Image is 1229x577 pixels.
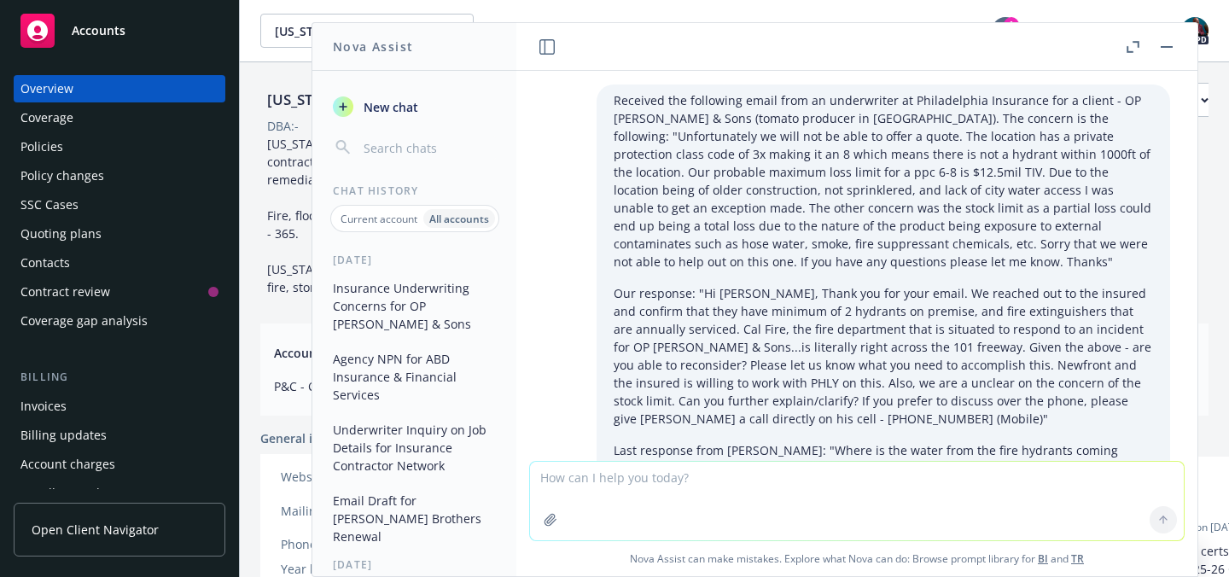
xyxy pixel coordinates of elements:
p: Current account [341,212,417,226]
a: Switch app [1142,14,1176,48]
div: Policies [20,133,63,160]
span: [US_STATE] Premier Restoration doesn't just clean up disasters, they revive, restore, and remodel... [267,136,1022,295]
a: Quoting plans [14,220,225,248]
span: Accounts [72,24,125,38]
button: [US_STATE] PREMIER RESTORATION [260,14,474,48]
a: Policies [14,133,225,160]
input: Search chats [360,136,496,160]
a: Overview [14,75,225,102]
a: Account charges [14,451,225,478]
div: Installment plans [20,480,120,507]
a: Search [1103,14,1137,48]
div: Coverage gap analysis [20,307,148,335]
a: Invoices [14,393,225,420]
a: Billing updates [14,422,225,449]
div: Chat History [312,184,516,198]
span: General info [260,429,332,447]
div: DBA: - [267,117,299,135]
div: [DATE] [312,557,516,572]
div: Coverage [20,104,73,131]
span: Account type [274,344,425,362]
a: Contract review [14,278,225,306]
div: Contract review [20,278,110,306]
a: Report a Bug [1063,14,1098,48]
h1: Nova Assist [333,38,413,55]
div: Account charges [20,451,115,478]
div: 1 [1004,17,1019,32]
div: [US_STATE] PREMIER RESTORATION [260,89,516,111]
p: All accounts [429,212,489,226]
div: SSC Cases [20,191,79,219]
span: Nova Assist can make mistakes. Explore what Nova can do: Browse prompt library for and [523,541,1191,576]
a: Start snowing [1024,14,1058,48]
p: Our response: "Hi [PERSON_NAME], Thank you for your email. We reached out to the insured and conf... [614,284,1153,428]
div: Invoices [20,393,67,420]
a: SSC Cases [14,191,225,219]
button: Insurance Underwriting Concerns for OP [PERSON_NAME] & Sons [326,274,503,338]
div: [DATE] [312,253,516,267]
img: photo [1181,17,1209,44]
div: Overview [20,75,73,102]
button: New chat [326,91,503,122]
div: Mailing address [281,502,422,520]
span: [US_STATE] PREMIER RESTORATION [275,22,422,40]
a: Accounts [14,7,225,55]
button: Email Draft for [PERSON_NAME] Brothers Renewal [326,487,503,551]
span: New chat [360,98,418,116]
span: Open Client Navigator [32,521,159,539]
p: Received the following email from an underwriter at Philadelphia Insurance for a client - OP [PER... [614,91,1153,271]
div: Quoting plans [20,220,102,248]
div: Policy changes [20,162,104,189]
div: Billing [14,369,225,386]
div: Website [281,468,422,486]
a: Contacts [14,249,225,277]
span: P&C - Commercial lines [274,377,425,395]
button: Agency NPN for ABD Insurance & Financial Services [326,345,503,409]
a: Installment plans [14,480,225,507]
a: Coverage gap analysis [14,307,225,335]
div: Contacts [20,249,70,277]
a: Coverage [14,104,225,131]
div: Billing updates [20,422,107,449]
p: Last response from [PERSON_NAME]: "Where is the water from the fire hydrants coming from? Is it t... [614,441,1153,549]
div: Phone number [281,535,422,553]
a: TR [1071,551,1084,566]
a: Policy changes [14,162,225,189]
a: BI [1038,551,1048,566]
button: Underwriter Inquiry on Job Details for Insurance Contractor Network [326,416,503,480]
